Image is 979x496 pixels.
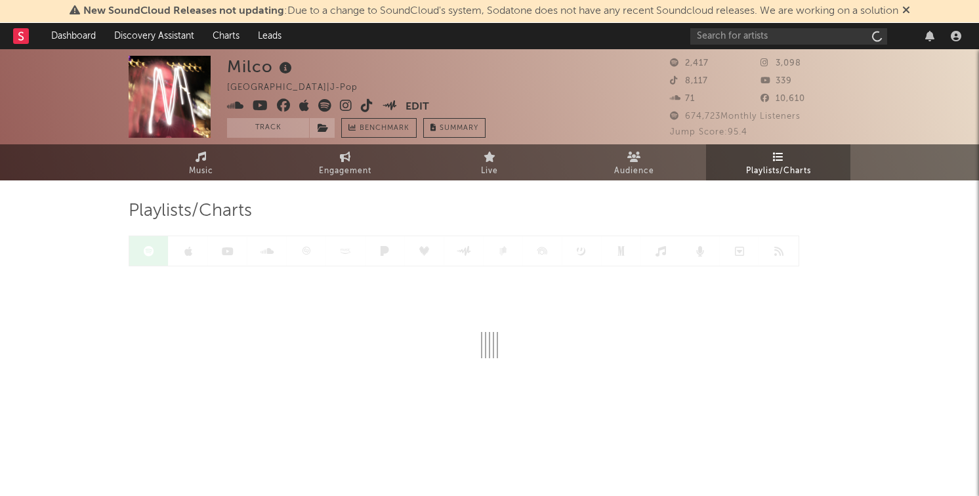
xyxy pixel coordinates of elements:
button: Summary [423,118,486,138]
span: : Due to a change to SoundCloud's system, Sodatone does not have any recent Soundcloud releases. ... [83,6,898,16]
span: Music [189,163,213,179]
a: Leads [249,23,291,49]
a: Engagement [273,144,417,180]
div: Milco [227,56,295,77]
a: Discovery Assistant [105,23,203,49]
span: 8,117 [670,77,708,85]
span: Playlists/Charts [129,203,252,219]
span: Dismiss [902,6,910,16]
span: Engagement [319,163,371,179]
span: 10,610 [760,94,805,103]
div: [GEOGRAPHIC_DATA] | J-Pop [227,80,373,96]
span: Benchmark [360,121,409,136]
span: Playlists/Charts [746,163,811,179]
span: Live [481,163,498,179]
a: Live [417,144,562,180]
span: 71 [670,94,695,103]
span: Jump Score: 95.4 [670,128,747,136]
a: Benchmark [341,118,417,138]
span: 339 [760,77,792,85]
a: Playlists/Charts [706,144,850,180]
button: Track [227,118,309,138]
span: 2,417 [670,59,709,68]
a: Dashboard [42,23,105,49]
span: 674,723 Monthly Listeners [670,112,801,121]
span: Summary [440,125,478,132]
a: Audience [562,144,706,180]
a: Charts [203,23,249,49]
input: Search for artists [690,28,887,45]
button: Edit [406,99,429,115]
span: Audience [614,163,654,179]
span: 3,098 [760,59,801,68]
a: Music [129,144,273,180]
span: New SoundCloud Releases not updating [83,6,284,16]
